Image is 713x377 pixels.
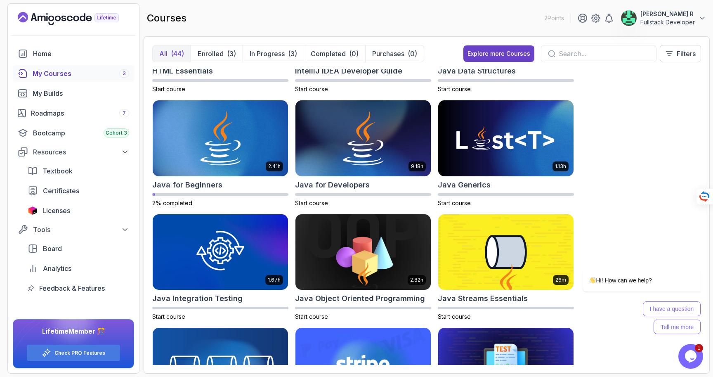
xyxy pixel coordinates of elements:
[304,45,365,62] button: Completed(0)
[438,199,471,206] span: Start course
[33,49,129,59] div: Home
[153,45,191,62] button: All(44)
[640,10,695,18] p: [PERSON_NAME] R
[678,344,705,369] iframe: chat widget
[438,100,574,176] img: Java Generics card
[23,163,134,179] a: textbook
[295,293,425,304] h2: Java Object Oriented Programming
[13,222,134,237] button: Tools
[54,350,105,356] a: Check PRO Features
[349,49,359,59] div: (0)
[365,45,424,62] button: Purchases(0)
[640,18,695,26] p: Fullstack Developer
[295,199,328,206] span: Start course
[250,49,285,59] p: In Progress
[13,105,134,121] a: roadmaps
[42,206,70,216] span: Licenses
[555,163,566,170] p: 1.13h
[438,214,574,290] img: Java Streams Essentials card
[153,100,288,176] img: Java for Beginners card
[43,186,79,196] span: Certificates
[268,277,281,283] p: 1.67h
[159,49,168,59] p: All
[39,283,105,293] span: Feedback & Features
[152,85,185,92] span: Start course
[621,10,706,26] button: user profile image[PERSON_NAME] RFullstack Developer
[677,49,696,59] p: Filters
[295,214,431,290] img: Java Object Oriented Programming card
[198,49,224,59] p: Enrolled
[152,65,213,77] h2: HTML Essentials
[13,85,134,102] a: builds
[152,293,243,304] h2: Java Integration Testing
[152,179,222,191] h2: Java for Beginners
[463,45,534,62] button: Explore more Courses
[372,49,404,59] p: Purchases
[227,49,236,59] div: (3)
[295,100,431,176] img: Java for Developers card
[13,145,134,159] button: Resources
[13,45,134,62] a: home
[467,50,530,58] div: Explore more Courses
[295,313,328,320] span: Start course
[410,277,423,283] p: 2.82h
[23,260,134,277] a: analytics
[18,12,138,25] a: Landing page
[23,280,134,296] a: feedback
[295,65,402,77] h2: IntelliJ IDEA Developer Guide
[106,130,127,136] span: Cohort 3
[621,10,637,26] img: user profile image
[544,14,564,22] p: 2 Points
[28,206,38,215] img: jetbrains icon
[13,125,134,141] a: bootcamp
[268,163,281,170] p: 2.41h
[33,69,129,78] div: My Courses
[438,179,491,191] h2: Java Generics
[13,65,134,82] a: courses
[23,183,134,199] a: certificates
[31,108,129,118] div: Roadmaps
[438,293,528,304] h2: Java Streams Essentials
[311,49,346,59] p: Completed
[660,45,701,62] button: Filters
[152,199,192,206] span: 2% completed
[438,85,471,92] span: Start course
[438,313,471,320] span: Start course
[43,263,71,273] span: Analytics
[438,65,516,77] h2: Java Data Structures
[33,128,129,138] div: Bootcamp
[555,277,566,283] p: 26m
[171,49,184,59] div: (44)
[408,49,417,59] div: (0)
[33,147,129,157] div: Resources
[153,214,288,290] img: Java Integration Testing card
[411,163,423,170] p: 9.18h
[42,166,73,176] span: Textbook
[26,344,120,361] button: Check PRO Features
[33,225,129,235] div: Tools
[295,85,328,92] span: Start course
[147,12,187,25] h2: courses
[556,194,705,340] iframe: chat widget
[33,88,129,98] div: My Builds
[123,70,126,77] span: 3
[23,202,134,219] a: licenses
[152,313,185,320] span: Start course
[123,110,126,116] span: 7
[288,49,297,59] div: (3)
[43,244,62,254] span: Board
[23,240,134,257] a: board
[243,45,304,62] button: In Progress(3)
[295,179,370,191] h2: Java for Developers
[152,100,288,207] a: Java for Beginners card2.41hJava for Beginners2% completed
[559,49,649,59] input: Search...
[191,45,243,62] button: Enrolled(3)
